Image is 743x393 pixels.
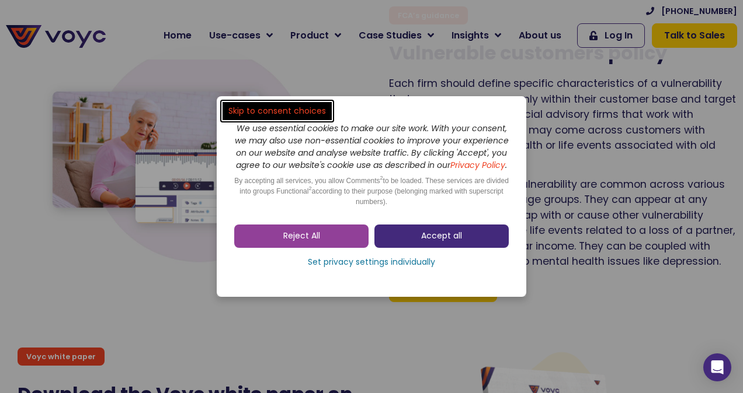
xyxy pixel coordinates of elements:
a: Skip to consent choices [223,102,332,120]
a: Set privacy settings individually [234,254,509,271]
a: Accept all [374,224,509,248]
span: Set privacy settings individually [308,257,435,268]
span: Reject All [283,230,320,242]
sup: 2 [308,185,311,191]
span: Accept all [421,230,462,242]
sup: 2 [380,175,383,181]
a: Reject All [234,224,369,248]
span: By accepting all services, you allow Comments to be loaded. These services are divided into group... [234,177,509,206]
a: Privacy Policy [450,159,505,171]
i: We use essential cookies to make our site work. With your consent, we may also use non-essential ... [235,122,509,171]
